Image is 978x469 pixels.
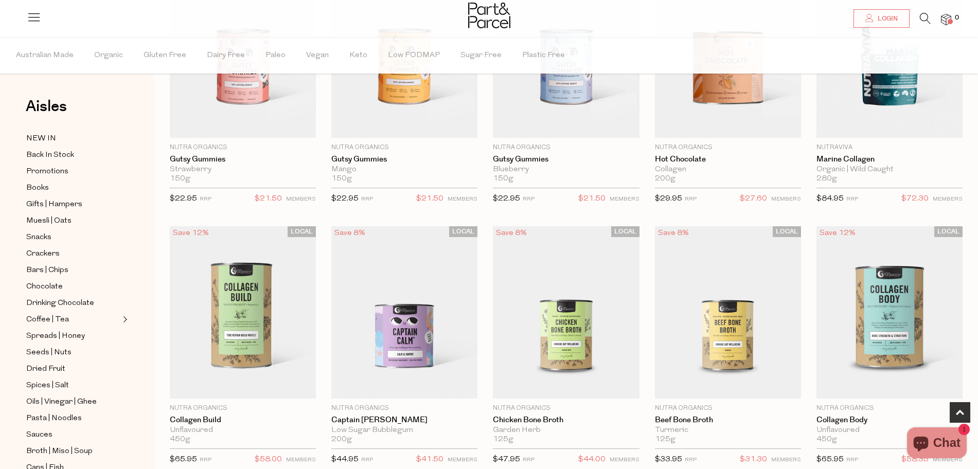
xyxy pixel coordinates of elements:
span: $33.95 [655,456,682,463]
a: Gifts | Hampers [26,198,120,211]
span: 450g [170,435,190,444]
span: $44.95 [331,456,359,463]
span: 150g [331,174,352,184]
span: Coffee | Tea [26,314,69,326]
a: Chicken Bone Broth [493,416,639,425]
p: Nutra Organics [493,143,639,152]
span: Broth | Miso | Soup [26,445,93,458]
a: Coffee | Tea [26,313,120,326]
span: Sugar Free [460,38,502,74]
span: Pasta | Noodles [26,412,82,425]
span: $65.95 [170,456,197,463]
img: Collagen Build [170,226,316,399]
a: Gutsy Gummies [331,155,477,164]
span: 125g [493,435,513,444]
a: Seeds | Nuts [26,346,120,359]
span: 200g [331,435,352,444]
span: LOCAL [934,226,963,237]
p: Nutra Organics [331,143,477,152]
small: MEMBERS [610,457,639,463]
p: Nutra Organics [816,404,963,413]
span: Paleo [265,38,286,74]
span: Dried Fruit [26,363,65,375]
span: Keto [349,38,367,74]
button: Expand/Collapse Coffee | Tea [120,313,128,326]
a: Dried Fruit [26,363,120,375]
p: Nutraviva [816,143,963,152]
a: Chocolate [26,280,120,293]
a: Muesli | Oats [26,214,120,227]
small: RRP [200,457,211,463]
span: LOCAL [288,226,316,237]
img: Beef Bone Broth [655,226,801,399]
span: 150g [493,174,513,184]
small: MEMBERS [933,196,963,202]
div: Strawberry [170,165,316,174]
div: Garden Herb [493,426,639,435]
span: Sauces [26,429,52,441]
span: $21.50 [416,192,443,206]
span: $72.30 [901,192,929,206]
span: Books [26,182,49,194]
span: 450g [816,435,837,444]
small: RRP [846,196,858,202]
span: Aisles [26,95,67,118]
span: Australian Made [16,38,74,74]
span: Chocolate [26,281,63,293]
img: Part&Parcel [468,3,510,28]
span: 200g [655,174,675,184]
span: 125g [655,435,675,444]
small: RRP [361,457,373,463]
span: 280g [816,174,837,184]
span: Low FODMAP [388,38,440,74]
div: Collagen [655,165,801,174]
p: Nutra Organics [655,143,801,152]
span: Plastic Free [522,38,565,74]
span: Vegan [306,38,329,74]
small: RRP [523,457,535,463]
span: $58.00 [255,453,282,466]
span: 150g [170,174,190,184]
a: Pasta | Noodles [26,412,120,425]
a: Drinking Chocolate [26,297,120,310]
div: Organic | Wild Caught [816,165,963,174]
img: Chicken Bone Broth [493,226,639,399]
span: $29.95 [655,195,682,203]
span: $84.95 [816,195,844,203]
p: Nutra Organics [170,404,316,413]
inbox-online-store-chat: Shopify online store chat [904,427,970,461]
div: Mango [331,165,477,174]
span: Dairy Free [207,38,245,74]
span: LOCAL [611,226,639,237]
img: Collagen Body [816,226,963,399]
img: Captain Calm [331,226,477,399]
a: Oils | Vinegar | Ghee [26,395,120,408]
span: Login [875,14,898,23]
span: Oils | Vinegar | Ghee [26,396,97,408]
small: RRP [685,196,697,202]
span: Promotions [26,166,68,178]
a: Promotions [26,165,120,178]
p: Nutra Organics [170,143,316,152]
a: Captain [PERSON_NAME] [331,416,477,425]
span: Muesli | Oats [26,215,72,227]
span: $58.35 [901,453,929,466]
small: RRP [523,196,535,202]
a: Back In Stock [26,149,120,161]
small: RRP [685,457,697,463]
a: Sauces [26,428,120,441]
span: Crackers [26,248,60,260]
a: Crackers [26,247,120,260]
small: MEMBERS [771,457,801,463]
a: Bars | Chips [26,264,120,277]
small: RRP [846,457,858,463]
span: Spreads | Honey [26,330,85,342]
div: Save 12% [816,226,859,240]
a: Spreads | Honey [26,330,120,342]
span: $21.50 [578,192,606,206]
span: Bars | Chips [26,264,68,277]
div: Turmeric [655,426,801,435]
span: Spices | Salt [26,380,69,392]
span: $44.00 [578,453,606,466]
small: MEMBERS [448,196,477,202]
